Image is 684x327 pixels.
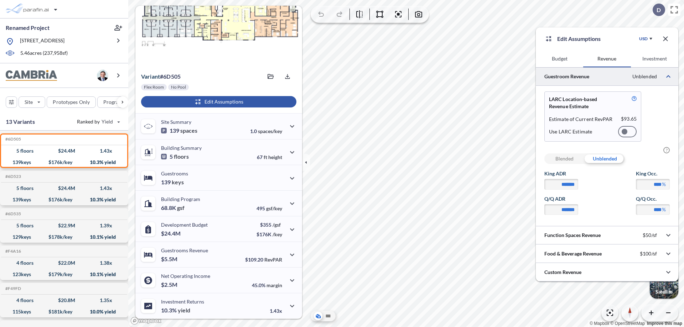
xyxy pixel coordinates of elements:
span: keys [172,179,184,186]
p: $5.5M [161,255,178,263]
p: Guestrooms Revenue [161,247,208,253]
a: OpenStreetMap [610,321,645,326]
p: No Pool [171,84,186,90]
p: D [657,7,661,13]
span: Variant [141,73,160,80]
h5: Click to copy the code [4,249,21,254]
img: user logo [97,70,108,81]
p: Food & Beverage Revenue [544,250,602,257]
p: [STREET_ADDRESS] [20,37,64,46]
span: /key [273,231,282,237]
img: Switcher Image [650,270,678,299]
p: $2.5M [161,281,178,288]
p: Estimate of Current RevPAR [549,116,613,123]
p: 139 [161,127,197,134]
span: Yield [102,118,113,125]
button: Edit Assumptions [141,96,296,107]
div: Unblended [585,153,625,164]
p: Site Summary [161,119,191,125]
p: Use LARC Estimate [549,128,592,135]
p: Development Budget [161,222,208,228]
p: 45.0% [252,282,282,288]
h5: Click to copy the code [4,137,21,142]
p: 1.43x [270,308,282,314]
button: Aerial View [314,312,322,320]
p: $109.20 [245,257,282,263]
button: Revenue [583,50,631,67]
p: Investment Returns [161,299,204,305]
span: spaces [180,127,197,134]
p: Building Summary [161,145,202,151]
p: Function Spaces Revenue [544,232,601,239]
h5: Click to copy the code [4,286,21,291]
button: Program [97,96,136,108]
label: King ADR [544,170,578,177]
p: Net Operating Income [161,273,210,279]
p: Satellite [655,289,673,295]
a: Mapbox [590,321,609,326]
p: 13 Variants [6,117,35,126]
span: ? [663,147,670,153]
span: gsf/key [266,205,282,211]
span: margin [266,282,282,288]
label: % [662,181,666,188]
p: $ 93.65 [621,116,637,123]
p: 5 [161,153,189,160]
button: Budget [536,50,583,67]
p: LARC Location-based Revenue Estimate [549,96,615,110]
span: RevPAR [264,257,282,263]
p: Edit Assumptions [557,35,601,43]
span: floors [174,153,189,160]
span: yield [178,307,190,314]
p: Guestrooms [161,170,188,176]
p: Custom Revenue [544,269,581,276]
label: % [662,206,666,213]
img: BrandImage [6,70,57,81]
label: Q/Q Occ. [636,195,670,202]
p: Program [103,99,123,106]
button: Ranked by Yield [71,116,125,127]
p: $355 [256,222,282,228]
div: USD [639,36,648,42]
span: spaces/key [258,128,282,134]
p: $100/sf [640,250,657,257]
p: Building Program [161,196,200,202]
span: ft [264,154,267,160]
p: 68.8K [161,204,185,211]
p: 139 [161,179,184,186]
div: Blended [544,153,585,164]
p: 10.3% [161,307,190,314]
p: $50/sf [643,232,657,238]
a: Mapbox homepage [130,317,162,325]
span: height [268,154,282,160]
p: $176K [256,231,282,237]
a: Improve this map [647,321,682,326]
p: 5.46 acres ( 237,958 sf) [20,49,68,57]
button: Site [19,96,45,108]
label: King Occ. [636,170,670,177]
p: # 6d505 [141,73,181,80]
span: /gsf [273,222,281,228]
p: Renamed Project [6,24,50,32]
p: 495 [256,205,282,211]
p: $24.4M [161,230,182,237]
button: Switcher ImageSatellite [650,270,678,299]
p: 1.0 [250,128,282,134]
p: Site [25,99,33,106]
p: Prototypes Only [53,99,90,106]
button: Investment [631,50,678,67]
label: Q/Q ADR [544,195,578,202]
span: gsf [177,204,185,211]
button: Site Plan [324,312,332,320]
p: 67 [257,154,282,160]
p: Flex Room [144,84,164,90]
button: Prototypes Only [47,96,96,108]
h5: Click to copy the code [4,211,21,216]
h5: Click to copy the code [4,174,21,179]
